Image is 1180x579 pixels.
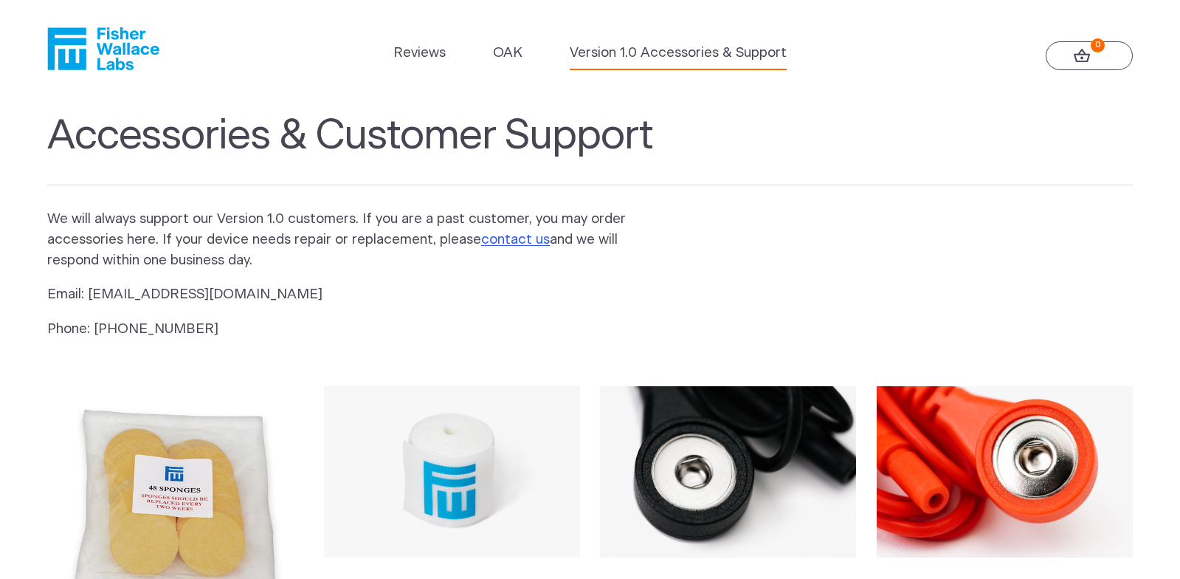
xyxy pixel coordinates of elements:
img: Replacement Black Lead Wire [600,386,856,557]
p: Email: [EMAIL_ADDRESS][DOMAIN_NAME] [47,284,649,305]
a: Fisher Wallace [47,27,159,70]
img: Replacement Red Lead Wire [877,386,1133,557]
a: 0 [1046,41,1133,71]
a: contact us [481,233,550,247]
a: Reviews [393,43,446,64]
img: Replacement Velcro Headband [324,386,580,557]
p: Phone: [PHONE_NUMBER] [47,319,649,340]
h1: Accessories & Customer Support [47,112,1133,185]
strong: 0 [1091,38,1105,52]
p: We will always support our Version 1.0 customers. If you are a past customer, you may order acces... [47,209,649,271]
a: Version 1.0 Accessories & Support [570,43,787,64]
a: OAK [493,43,522,64]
